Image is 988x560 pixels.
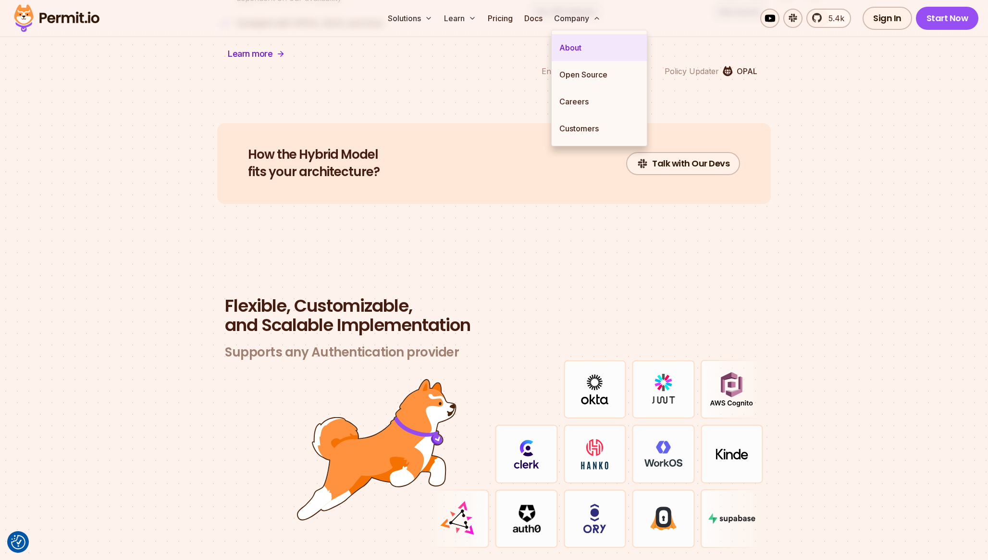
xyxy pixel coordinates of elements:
p: OPAL [737,65,757,77]
h3: Supports any Authentication provider [225,344,763,360]
img: Permit logo [10,2,104,35]
span: Flexible, Customizable, [225,296,763,316]
span: Learn more [228,47,272,61]
button: Learn [440,9,480,28]
button: Company [550,9,605,28]
a: Customers [552,115,647,142]
p: Engines [542,65,570,77]
span: 5.4k [823,13,844,24]
button: Consent Preferences [11,535,25,549]
img: Revisit consent button [11,535,25,549]
h2: and Scalable Implementation [225,296,763,335]
a: 5.4k [806,9,851,28]
a: Open Source [552,61,647,88]
a: Docs [520,9,546,28]
button: Solutions [384,9,436,28]
span: How the Hybrid Model [248,146,380,164]
a: Careers [552,88,647,115]
p: Policy Updater [665,65,719,77]
a: Start Now [916,7,979,30]
a: About [552,34,647,61]
a: Pricing [484,9,517,28]
a: Talk with Our Devs [626,152,740,175]
a: Sign In [863,7,912,30]
h2: fits your architecture? [248,146,380,181]
a: Learn more [217,42,296,65]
